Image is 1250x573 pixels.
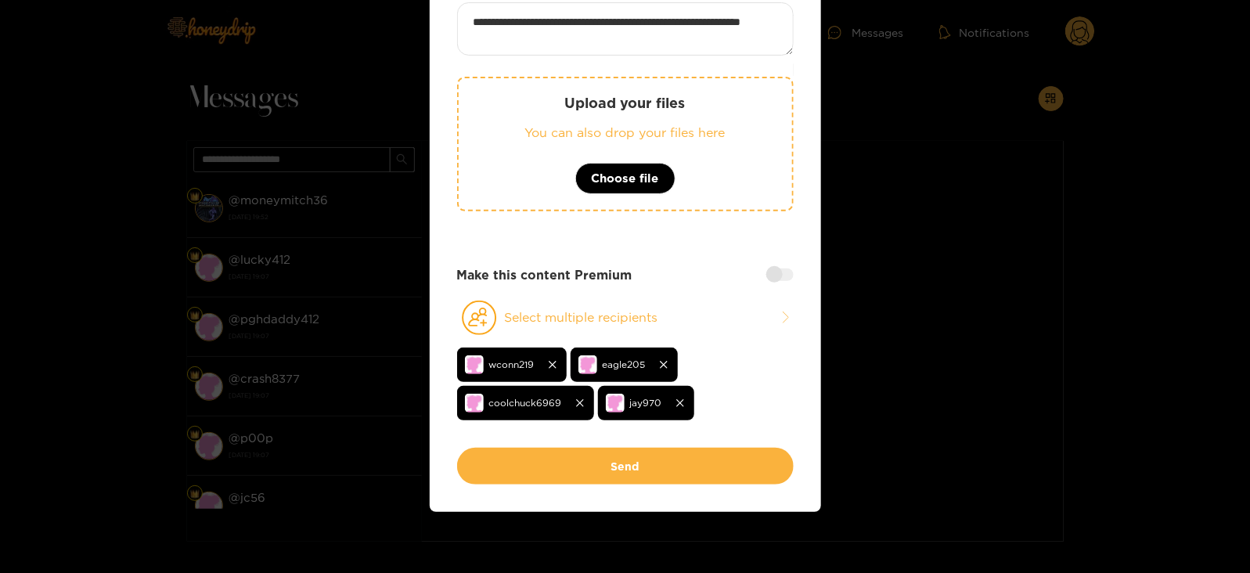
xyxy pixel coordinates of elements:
[465,355,484,374] img: no-avatar.png
[490,124,761,142] p: You can also drop your files here
[603,355,646,373] span: eagle205
[606,394,625,413] img: no-avatar.png
[465,394,484,413] img: no-avatar.png
[575,163,675,194] button: Choose file
[489,355,535,373] span: wconn219
[457,448,794,485] button: Send
[457,300,794,336] button: Select multiple recipients
[490,94,761,112] p: Upload your files
[630,394,662,412] span: jay970
[592,169,659,188] span: Choose file
[489,394,562,412] span: coolchuck6969
[578,355,597,374] img: no-avatar.png
[457,266,632,284] strong: Make this content Premium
